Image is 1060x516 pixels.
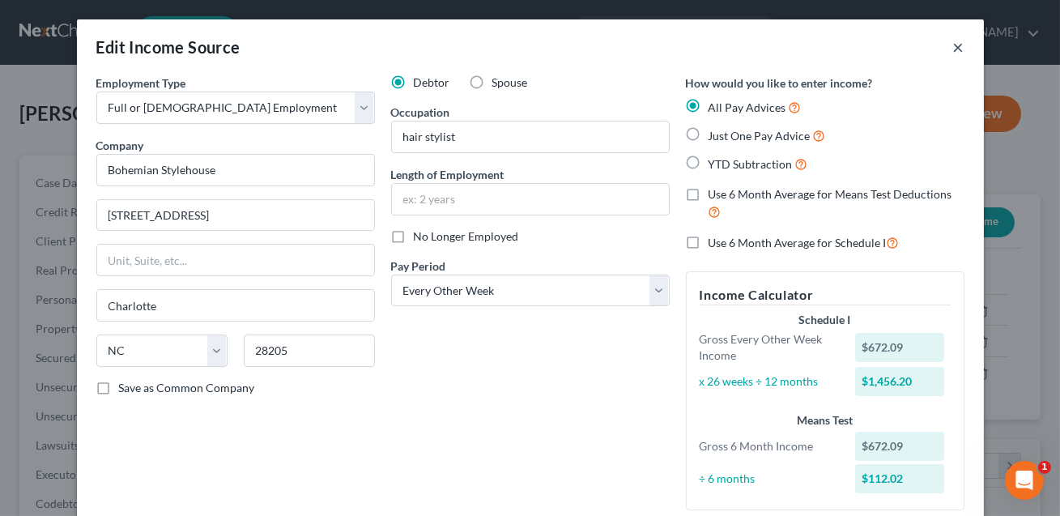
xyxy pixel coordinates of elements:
div: Edit Income Source [96,36,241,58]
iframe: Intercom live chat [1005,461,1044,500]
input: Search company by name... [96,154,375,186]
span: All Pay Advices [709,100,786,114]
input: -- [392,122,669,152]
input: Enter city... [97,290,374,321]
input: Unit, Suite, etc... [97,245,374,275]
span: Debtor [414,75,450,89]
input: Enter zip... [244,335,375,367]
span: Employment Type [96,76,186,90]
div: $672.09 [855,333,944,362]
label: Occupation [391,104,450,121]
div: $1,456.20 [855,367,944,396]
div: Gross Every Other Week Income [692,331,848,364]
span: YTD Subtraction [709,157,793,171]
div: Gross 6 Month Income [692,438,848,454]
h5: Income Calculator [700,285,951,305]
span: 1 [1038,461,1051,474]
button: × [953,37,964,57]
label: Length of Employment [391,166,504,183]
div: Means Test [700,412,951,429]
div: Schedule I [700,312,951,328]
div: $672.09 [855,432,944,461]
span: Save as Common Company [119,381,255,394]
span: No Longer Employed [414,229,519,243]
span: Company [96,139,144,152]
span: Just One Pay Advice [709,129,811,143]
span: Spouse [492,75,528,89]
div: $112.02 [855,464,944,493]
input: ex: 2 years [392,184,669,215]
label: How would you like to enter income? [686,75,873,92]
span: Use 6 Month Average for Means Test Deductions [709,187,952,201]
div: x 26 weeks ÷ 12 months [692,373,848,390]
span: Pay Period [391,259,446,273]
span: Use 6 Month Average for Schedule I [709,236,887,249]
input: Enter address... [97,200,374,231]
div: ÷ 6 months [692,471,848,487]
